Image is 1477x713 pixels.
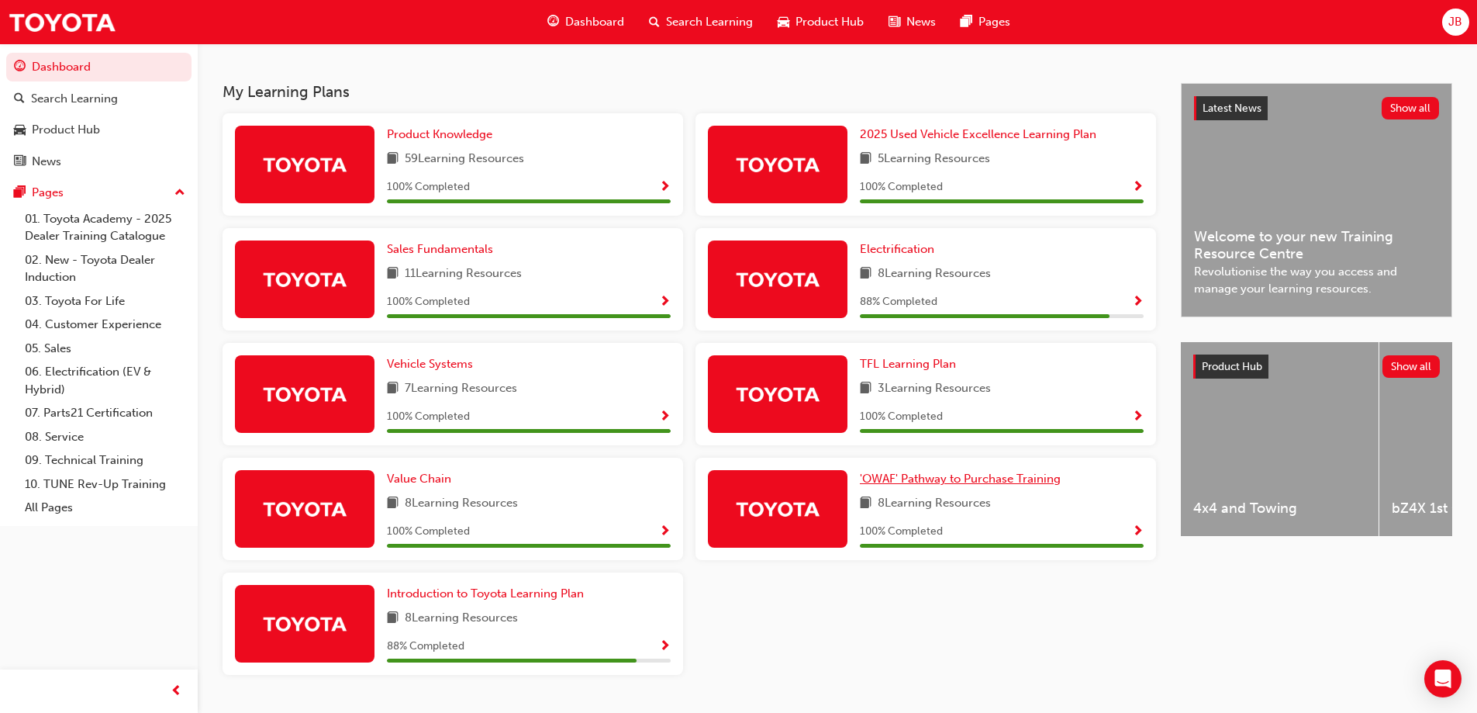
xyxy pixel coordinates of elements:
[262,265,347,292] img: Trak
[6,116,192,144] a: Product Hub
[1181,342,1379,536] a: 4x4 and Towing
[659,178,671,197] button: Show Progress
[387,241,499,258] a: Sales Fundamentals
[765,6,876,38] a: car-iconProduct Hub
[8,5,116,40] img: Trak
[387,470,457,488] a: Value Chain
[535,6,637,38] a: guage-iconDashboard
[405,265,522,284] span: 11 Learning Resources
[6,178,192,207] button: Pages
[860,178,943,196] span: 100 % Completed
[1194,96,1439,121] a: Latest NewsShow all
[32,121,100,139] div: Product Hub
[659,292,671,312] button: Show Progress
[860,523,943,541] span: 100 % Completed
[649,12,660,32] span: search-icon
[14,123,26,137] span: car-icon
[735,380,820,407] img: Trak
[860,379,871,399] span: book-icon
[860,355,962,373] a: TFL Learning Plan
[19,448,192,472] a: 09. Technical Training
[6,85,192,113] a: Search Learning
[19,313,192,337] a: 04. Customer Experience
[948,6,1023,38] a: pages-iconPages
[735,265,820,292] img: Trak
[387,494,399,514] span: book-icon
[1132,178,1144,197] button: Show Progress
[860,126,1103,144] a: 2025 Used Vehicle Excellence Learning Plan
[659,410,671,424] span: Show Progress
[387,355,479,373] a: Vehicle Systems
[19,496,192,520] a: All Pages
[387,379,399,399] span: book-icon
[1442,9,1469,36] button: JB
[860,293,937,311] span: 88 % Completed
[659,525,671,539] span: Show Progress
[387,408,470,426] span: 100 % Completed
[6,50,192,178] button: DashboardSearch LearningProduct HubNews
[387,585,590,603] a: Introduction to Toyota Learning Plan
[860,242,934,256] span: Electrification
[387,523,470,541] span: 100 % Completed
[659,407,671,427] button: Show Progress
[1132,522,1144,542] button: Show Progress
[387,638,464,656] span: 88 % Completed
[1132,292,1144,312] button: Show Progress
[6,53,192,81] a: Dashboard
[1382,355,1441,378] button: Show all
[19,360,192,401] a: 06. Electrification (EV & Hybrid)
[860,265,871,284] span: book-icon
[860,472,1061,486] span: 'OWAF' Pathway to Purchase Training
[1194,228,1439,263] span: Welcome to your new Training Resource Centre
[1132,181,1144,195] span: Show Progress
[19,425,192,449] a: 08. Service
[735,151,820,178] img: Trak
[860,127,1096,141] span: 2025 Used Vehicle Excellence Learning Plan
[262,380,347,407] img: Trak
[387,242,493,256] span: Sales Fundamentals
[19,289,192,313] a: 03. Toyota For Life
[659,640,671,654] span: Show Progress
[1424,660,1461,697] div: Open Intercom Messenger
[19,472,192,497] a: 10. TUNE Rev-Up Training
[860,494,871,514] span: book-icon
[262,151,347,178] img: Trak
[405,150,524,169] span: 59 Learning Resources
[14,61,26,74] span: guage-icon
[860,357,956,371] span: TFL Learning Plan
[876,6,948,38] a: news-iconNews
[223,83,1156,101] h3: My Learning Plans
[1202,360,1262,373] span: Product Hub
[6,147,192,176] a: News
[878,150,990,169] span: 5 Learning Resources
[171,682,182,701] span: prev-icon
[32,153,61,171] div: News
[565,13,624,31] span: Dashboard
[637,6,765,38] a: search-iconSearch Learning
[1448,13,1462,31] span: JB
[659,522,671,542] button: Show Progress
[1382,97,1440,119] button: Show all
[878,494,991,514] span: 8 Learning Resources
[878,379,991,399] span: 3 Learning Resources
[19,207,192,248] a: 01. Toyota Academy - 2025 Dealer Training Catalogue
[659,637,671,656] button: Show Progress
[405,609,518,628] span: 8 Learning Resources
[547,12,559,32] span: guage-icon
[659,181,671,195] span: Show Progress
[387,587,584,601] span: Introduction to Toyota Learning Plan
[19,248,192,289] a: 02. New - Toyota Dealer Induction
[659,296,671,310] span: Show Progress
[14,155,26,169] span: news-icon
[19,337,192,361] a: 05. Sales
[405,379,517,399] span: 7 Learning Resources
[1203,102,1261,115] span: Latest News
[387,126,499,144] a: Product Knowledge
[961,12,972,32] span: pages-icon
[666,13,753,31] span: Search Learning
[860,470,1067,488] a: 'OWAF' Pathway to Purchase Training
[1132,407,1144,427] button: Show Progress
[889,12,900,32] span: news-icon
[878,265,991,284] span: 8 Learning Resources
